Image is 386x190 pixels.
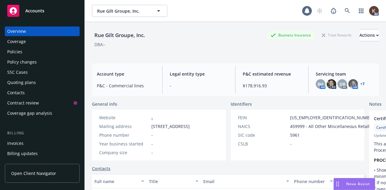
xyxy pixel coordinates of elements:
[97,8,149,14] span: Rue Gilt Groupe, Inc.
[7,149,38,158] div: Billing updates
[238,114,288,121] div: FEIN
[92,165,110,172] a: Contacts
[327,5,340,17] a: Report a Bug
[97,83,155,89] span: P&C - Commercial lines
[294,178,326,185] div: Phone number
[5,47,80,57] a: Policies
[369,101,381,108] span: Notes
[290,132,300,138] span: 5961
[99,123,149,129] div: Mailing address
[5,149,80,158] a: Billing updates
[149,178,192,185] div: Title
[290,141,292,147] span: -
[292,174,335,188] button: Phone number
[359,30,379,41] div: Actions
[151,123,190,129] span: [STREET_ADDRESS]
[5,139,80,148] a: Invoices
[290,114,376,121] span: [US_EMPLOYER_IDENTIFICATION_NUMBER]
[151,115,153,120] a: -
[327,79,336,89] img: photo
[348,79,358,89] img: photo
[369,6,379,16] img: photo
[360,82,365,86] a: +7
[243,71,301,77] span: P&C estimated revenue
[5,2,80,19] a: Accounts
[7,26,26,36] div: Overview
[7,98,39,108] div: Contract review
[7,88,25,98] div: Contacts
[314,5,326,17] a: Start snowing
[151,149,153,156] span: -
[5,88,80,98] a: Contacts
[238,123,288,129] div: NAICS
[5,130,80,136] div: Billing
[5,37,80,46] a: Coverage
[340,81,345,87] span: DB
[11,170,56,176] span: Open Client Navigator
[92,5,167,17] button: Rue Gilt Groupe, Inc.
[99,114,149,121] div: Website
[99,141,149,147] div: Year business started
[5,26,80,36] a: Overview
[319,31,355,39] div: Total Rewards
[231,101,252,107] span: Identifiers
[99,149,149,156] div: Company size
[290,123,376,129] span: 459999 - All Other Miscellaneous Retailers
[359,29,379,41] button: Actions
[151,141,153,147] span: -
[267,31,314,39] div: Business Insurance
[238,132,288,138] div: SIC code
[94,178,138,185] div: Full name
[201,174,292,188] button: Email
[355,5,367,17] a: Switch app
[316,71,374,77] span: Servicing team
[334,178,341,190] div: Drag to move
[5,98,80,108] a: Contract review
[318,81,324,87] span: BH
[5,78,80,87] a: Quoting plans
[5,57,80,67] a: Policy changes
[7,47,22,57] div: Policies
[92,101,117,107] span: General info
[170,71,228,77] span: Legal entity type
[238,141,288,147] div: CSLB
[335,174,364,188] button: Key contact
[7,57,37,67] div: Policy changes
[7,139,24,148] div: Invoices
[151,132,153,138] span: -
[97,71,155,77] span: Account type
[346,181,370,186] span: Nova Assist
[94,41,106,48] div: DBA: -
[147,174,201,188] button: Title
[5,67,80,77] a: SSC Cases
[7,67,28,77] div: SSC Cases
[334,178,375,190] button: Nova Assist
[7,78,36,87] div: Quoting plans
[25,8,44,13] span: Accounts
[92,31,147,39] div: Rue Gilt Groupe, Inc.
[99,132,149,138] div: Phone number
[341,5,353,17] a: Search
[170,83,228,89] span: -
[243,83,301,89] span: $178,916.93
[92,174,147,188] button: Full name
[7,37,26,46] div: Coverage
[203,178,283,185] div: Email
[5,108,80,118] a: Coverage gap analysis
[7,108,52,118] div: Coverage gap analysis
